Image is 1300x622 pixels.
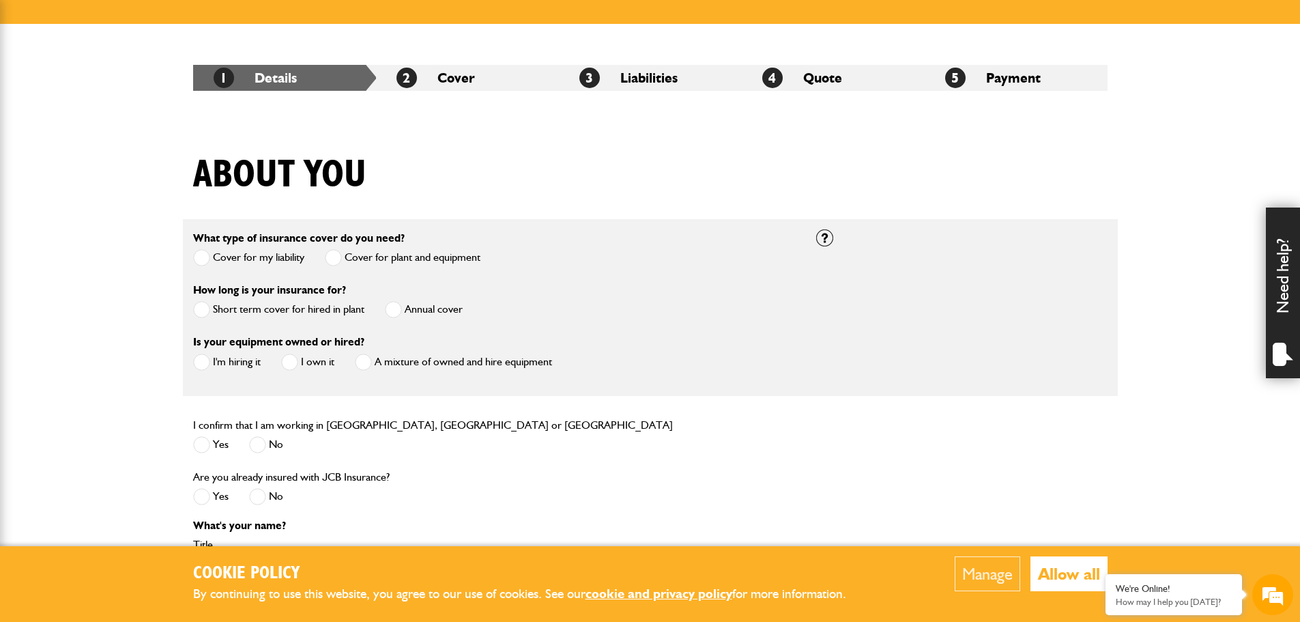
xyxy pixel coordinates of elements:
span: 1 [214,68,234,88]
label: Cover for my liability [193,249,304,266]
h1: About you [193,152,366,198]
label: I confirm that I am working in [GEOGRAPHIC_DATA], [GEOGRAPHIC_DATA] or [GEOGRAPHIC_DATA] [193,420,673,431]
label: No [249,488,283,505]
li: Payment [925,65,1108,91]
label: I own it [281,354,334,371]
span: 2 [396,68,417,88]
li: Details [193,65,376,91]
button: Allow all [1030,556,1108,591]
span: 3 [579,68,600,88]
button: Manage [955,556,1020,591]
label: Is your equipment owned or hired? [193,337,364,348]
label: Cover for plant and equipment [325,249,480,266]
span: 5 [945,68,966,88]
li: Quote [742,65,925,91]
label: Short term cover for hired in plant [193,301,364,318]
label: Annual cover [385,301,463,318]
span: 4 [762,68,783,88]
div: Need help? [1266,208,1300,378]
label: Yes [193,436,229,453]
a: cookie and privacy policy [586,586,732,602]
label: Yes [193,488,229,505]
label: Title [193,539,796,550]
h2: Cookie Policy [193,563,869,584]
p: How may I help you today? [1116,597,1232,607]
label: How long is your insurance for? [193,285,346,296]
label: No [249,436,283,453]
li: Cover [376,65,559,91]
label: I'm hiring it [193,354,261,371]
label: A mixture of owned and hire equipment [355,354,552,371]
label: Are you already insured with JCB Insurance? [193,472,390,483]
p: What's your name? [193,520,796,531]
label: What type of insurance cover do you need? [193,233,405,244]
p: By continuing to use this website, you agree to our use of cookies. See our for more information. [193,584,869,605]
li: Liabilities [559,65,742,91]
div: We're Online! [1116,583,1232,595]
